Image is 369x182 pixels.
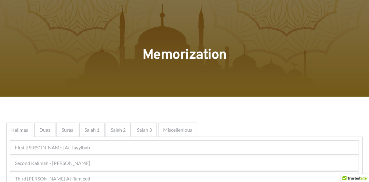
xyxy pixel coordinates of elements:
span: Salah 3 [137,126,152,134]
span: First [PERSON_NAME] At-Tayyibah [15,144,90,151]
span: Memorization [142,46,227,64]
span: Second Kalimah - [PERSON_NAME] [15,159,90,167]
span: Salah 2 [111,126,126,134]
span: Suras [62,126,73,134]
span: Kalimas [11,126,28,134]
span: Miscellenious [163,126,192,134]
span: Duas [39,126,50,134]
span: Salah 1 [84,126,99,134]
